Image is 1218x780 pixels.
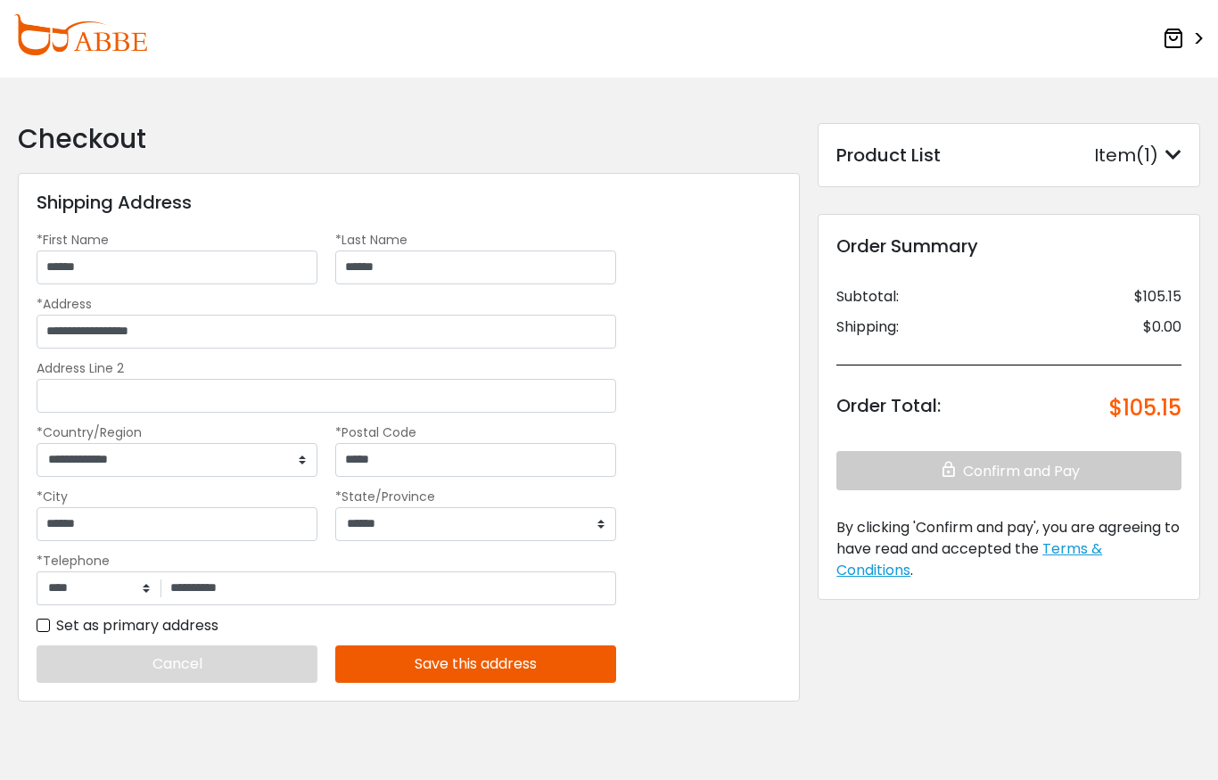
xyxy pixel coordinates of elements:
img: abbeglasses.com [13,14,147,55]
span: By clicking 'Confirm and pay', you are agreeing to have read and accepted the [836,517,1180,559]
div: Shipping: [836,316,899,338]
label: *Postal Code [335,423,416,441]
label: *City [37,488,68,505]
div: Order Total: [836,392,941,424]
button: Save this address [335,645,616,683]
button: Cancel [37,645,317,683]
div: $0.00 [1143,316,1181,338]
div: $105.15 [1109,392,1181,424]
h2: Checkout [18,123,800,155]
div: $105.15 [1134,286,1181,308]
label: *First Name [37,231,109,249]
div: . [836,517,1181,581]
label: *Last Name [335,231,407,249]
h3: Shipping Address [37,192,192,213]
label: Address Line 2 [37,359,124,377]
label: Set as primary address [37,614,218,636]
div: Product List [836,142,941,168]
div: Subtotal: [836,286,899,308]
label: *Country/Region [37,423,142,441]
span: > [1188,23,1205,55]
label: *Address [37,295,92,313]
a: > [1163,22,1205,55]
div: Item(1) [1094,142,1181,168]
label: *Telephone [37,552,110,571]
span: Terms & Conditions [836,538,1102,580]
div: Order Summary [836,233,1181,259]
label: *State/Province [335,488,435,505]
